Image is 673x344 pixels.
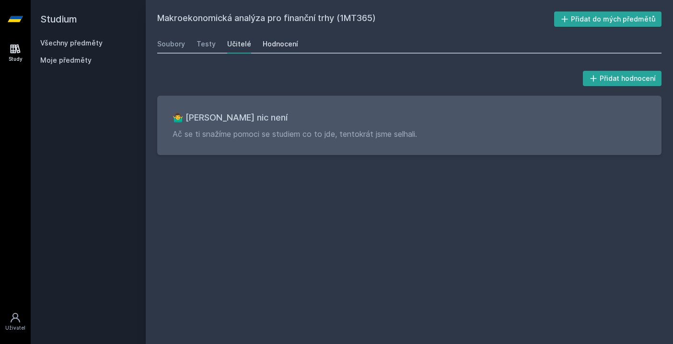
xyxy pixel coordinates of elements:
div: Soubory [157,39,185,49]
div: Hodnocení [263,39,298,49]
a: Všechny předměty [40,39,103,47]
div: Učitelé [227,39,251,49]
a: Study [2,38,29,67]
div: Uživatel [5,324,25,332]
button: Přidat hodnocení [583,71,662,86]
h2: Makroekonomická analýza pro finanční trhy (1MT365) [157,11,554,27]
p: Ač se ti snažíme pomoci se studiem co to jde, tentokrát jsme selhali. [173,128,646,140]
a: Testy [197,34,216,54]
a: Soubory [157,34,185,54]
button: Přidat do mých předmětů [554,11,662,27]
span: Moje předměty [40,55,92,65]
a: Hodnocení [263,34,298,54]
a: Uživatel [2,307,29,336]
h3: 🤷‍♂️ [PERSON_NAME] nic není [173,111,646,124]
div: Testy [197,39,216,49]
a: Učitelé [227,34,251,54]
div: Study [9,55,23,63]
